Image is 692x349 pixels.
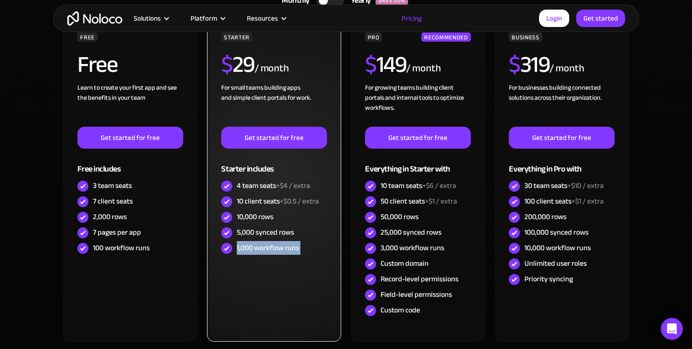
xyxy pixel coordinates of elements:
[381,258,429,268] div: Custom domain
[381,227,441,237] div: 25,000 synced rows
[421,32,470,42] div: RECOMMENDED
[661,318,683,340] div: Open Intercom Messenger
[524,258,587,268] div: Unlimited user roles
[524,243,591,253] div: 10,000 workflow runs
[77,32,98,42] div: FREE
[381,290,452,300] div: Field-level permissions
[365,83,470,127] div: For growing teams building client portals and internal tools to optimize workflows.
[406,61,441,76] div: / month
[77,149,183,178] div: Free includes
[191,12,217,24] div: Platform
[237,196,319,206] div: 10 client seats
[524,196,604,206] div: 100 client seats
[390,12,433,24] a: Pricing
[77,83,183,127] div: Learn to create your first app and see the benefits in your team ‍
[93,181,132,191] div: 3 team seats
[572,194,604,208] span: +$1 / extra
[509,127,614,149] a: Get started for free
[237,212,273,222] div: 10,000 rows
[524,274,573,284] div: Priority syncing
[425,194,457,208] span: +$1 / extra
[93,227,141,237] div: 7 pages per app
[509,149,614,178] div: Everything in Pro with
[235,12,296,24] div: Resources
[179,12,235,24] div: Platform
[93,243,150,253] div: 100 workflow runs
[365,43,376,86] span: $
[247,12,278,24] div: Resources
[524,212,567,222] div: 200,000 rows
[221,32,252,42] div: STARTER
[237,227,294,237] div: 5,000 synced rows
[122,12,179,24] div: Solutions
[381,243,444,253] div: 3,000 workflow runs
[365,53,406,76] h2: 149
[77,127,183,149] a: Get started for free
[365,32,382,42] div: PRO
[93,196,133,206] div: 7 client seats
[381,274,458,284] div: Record-level permissions
[422,179,456,193] span: +$6 / extra
[237,181,310,191] div: 4 team seats
[381,196,457,206] div: 50 client seats
[550,61,584,76] div: / month
[221,43,233,86] span: $
[221,83,327,127] div: For small teams building apps and simple client portals for work. ‍
[381,212,419,222] div: 50,000 rows
[93,212,127,222] div: 2,000 rows
[365,127,470,149] a: Get started for free
[67,11,122,26] a: home
[276,179,310,193] span: +$4 / extra
[280,194,319,208] span: +$0.5 / extra
[381,305,420,315] div: Custom code
[576,10,625,27] a: Get started
[509,83,614,127] div: For businesses building connected solutions across their organization. ‍
[237,243,299,253] div: 1,000 workflow runs
[365,149,470,178] div: Everything in Starter with
[221,149,327,178] div: Starter includes
[509,32,542,42] div: BUSINESS
[221,53,255,76] h2: 29
[524,227,588,237] div: 100,000 synced rows
[509,53,550,76] h2: 319
[134,12,161,24] div: Solutions
[524,181,604,191] div: 30 team seats
[509,43,520,86] span: $
[221,127,327,149] a: Get started for free
[77,53,117,76] h2: Free
[539,10,569,27] a: Login
[567,179,604,193] span: +$10 / extra
[381,181,456,191] div: 10 team seats
[255,61,289,76] div: / month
